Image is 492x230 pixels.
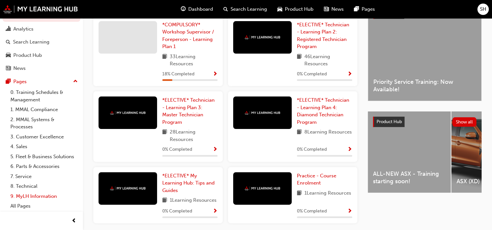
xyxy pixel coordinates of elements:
img: mmal [110,186,146,190]
a: All Pages [8,201,80,211]
div: Analytics [13,25,33,33]
span: Priority Service Training: Now Available! [373,78,476,93]
span: 0 % Completed [297,208,327,215]
span: book-icon [297,189,302,198]
a: Latest NewsShow allPriority Service Training: Now Available! [368,3,482,101]
div: News [13,65,26,72]
button: Pages [3,76,80,88]
span: ALL-NEW ASX - Training starting soon! [373,170,445,185]
button: Show Progress [213,207,218,215]
span: 0 % Completed [162,208,192,215]
span: Search Learning [231,6,267,13]
a: 0. Training Schedules & Management [8,87,80,105]
button: Show Progress [347,70,352,78]
button: DashboardAnalyticsSearch LearningProduct HubNews [3,8,80,76]
button: Show Progress [347,146,352,154]
span: 33 Learning Resources [170,53,218,68]
span: Practice - Course Enrolment [297,173,336,186]
span: Show Progress [347,71,352,77]
a: *ELECTIVE* My Learning Hub: Tips and Guides [162,172,218,194]
span: car-icon [277,5,282,13]
span: Pages [362,6,375,13]
a: 9. MyLH Information [8,191,80,201]
img: mmal [245,35,280,39]
a: Analytics [3,23,80,35]
span: *COMPULSORY* Workshop Supervisor / Foreperson - Learning Plan 1 [162,22,214,50]
div: Pages [13,78,27,85]
span: Show Progress [213,209,218,214]
div: Product Hub [13,52,42,59]
span: book-icon [162,197,167,205]
span: 18 % Completed [162,70,194,78]
span: *ELECTIVE* Technician - Learning Plan 3: Master Technician Program [162,97,215,125]
span: 0 % Completed [297,146,327,153]
span: News [331,6,344,13]
img: mmal [245,111,280,115]
a: 4. Sales [8,142,80,152]
span: Dashboard [188,6,213,13]
span: pages-icon [354,5,359,13]
span: Product Hub [285,6,313,13]
a: *ELECTIVE* Technician - Learning Plan 4: Diamond Technician Program [297,96,352,126]
a: News [3,62,80,74]
a: Practice - Course Enrolment [297,172,352,187]
a: ALL-NEW ASX - Training starting soon! [368,111,451,193]
span: 46 Learning Resources [304,53,352,68]
span: book-icon [162,53,167,68]
button: Show Progress [213,70,218,78]
a: 5. Fleet & Business Solutions [8,152,80,162]
img: mmal [110,111,146,115]
a: news-iconNews [319,3,349,16]
a: *ELECTIVE* Technician - Learning Plan 3: Master Technician Program [162,96,218,126]
button: Show Progress [347,207,352,215]
img: mmal [3,5,78,13]
a: guage-iconDashboard [176,3,218,16]
span: guage-icon [181,5,186,13]
a: 1. MMAL Compliance [8,105,80,115]
button: Show all [452,117,477,127]
span: Show Progress [347,147,352,153]
span: book-icon [162,128,167,143]
span: 1 Learning Resources [304,189,351,198]
span: *ELECTIVE* My Learning Hub: Tips and Guides [162,173,215,193]
span: car-icon [6,53,11,58]
span: pages-icon [6,79,11,85]
span: 0 % Completed [162,146,192,153]
span: Show Progress [347,209,352,214]
button: Show Progress [213,146,218,154]
span: 28 Learning Resources [170,128,218,143]
span: news-icon [324,5,329,13]
a: car-iconProduct Hub [272,3,319,16]
span: prev-icon [72,217,76,225]
span: book-icon [297,53,302,68]
span: 8 Learning Resources [304,128,352,136]
img: mmal [245,186,280,190]
span: up-icon [73,77,78,86]
a: Product Hub [3,49,80,61]
span: Show Progress [213,147,218,153]
span: SH [480,6,486,13]
span: chart-icon [6,26,11,32]
span: search-icon [6,39,10,45]
span: search-icon [223,5,228,13]
span: *ELECTIVE* Technician - Learning Plan 2: Registered Technician Program [297,22,349,50]
a: *COMPULSORY* Workshop Supervisor / Foreperson - Learning Plan 1 [162,21,218,50]
a: pages-iconPages [349,3,380,16]
span: Show Progress [213,71,218,77]
a: 7. Service [8,172,80,182]
span: Product Hub [377,119,402,124]
a: Search Learning [3,36,80,48]
a: Product HubShow all [373,117,476,127]
span: 0 % Completed [297,70,327,78]
span: news-icon [6,66,11,71]
a: 6. Parts & Accessories [8,161,80,172]
a: *ELECTIVE* Technician - Learning Plan 2: Registered Technician Program [297,21,352,50]
a: search-iconSearch Learning [218,3,272,16]
span: 1 Learning Resources [170,197,217,205]
a: 3. Customer Excellence [8,132,80,142]
div: Search Learning [13,38,49,46]
a: 2. MMAL Systems & Processes [8,115,80,132]
a: 8. Technical [8,181,80,191]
